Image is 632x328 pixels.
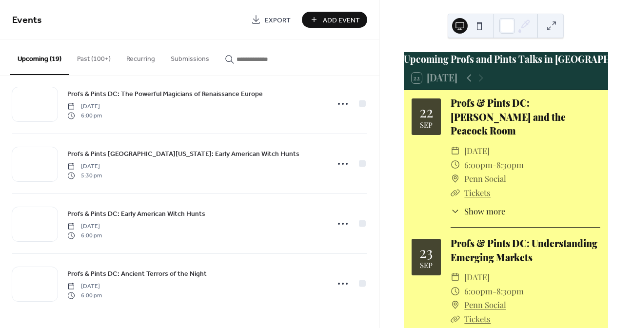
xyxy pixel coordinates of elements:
[67,282,102,291] span: [DATE]
[67,149,299,159] span: Profs & Pints [GEOGRAPHIC_DATA][US_STATE]: Early American Witch Hunts
[420,262,433,269] div: Sep
[67,111,102,120] span: 6:00 pm
[451,205,506,217] button: ​Show more
[67,208,205,219] a: Profs & Pints DC: Early American Witch Hunts
[420,121,433,129] div: Sep
[419,104,433,119] div: 22
[451,172,460,186] div: ​
[323,15,360,25] span: Add Event
[67,231,102,240] span: 6:00 pm
[265,15,291,25] span: Export
[69,39,118,74] button: Past (100+)
[464,144,490,158] span: [DATE]
[419,245,433,259] div: 23
[464,298,506,312] a: Penn Social
[10,39,69,75] button: Upcoming (19)
[67,89,263,99] span: Profs & Pints DC: The Powerful Magicians of Renaissance Europe
[302,12,367,28] button: Add Event
[451,270,460,284] div: ​
[67,102,102,111] span: [DATE]
[451,312,460,326] div: ​
[464,158,493,172] span: 6:00pm
[67,268,207,279] a: Profs & Pints DC: Ancient Terrors of the Night
[496,284,524,298] span: 8:30pm
[163,39,217,74] button: Submissions
[493,284,496,298] span: -
[451,205,460,217] div: ​
[451,158,460,172] div: ​
[67,171,102,180] span: 5:30 pm
[118,39,163,74] button: Recurring
[67,269,207,279] span: Profs & Pints DC: Ancient Terrors of the Night
[244,12,298,28] a: Export
[464,284,493,298] span: 6:00pm
[67,222,102,231] span: [DATE]
[451,186,460,200] div: ​
[12,11,42,30] span: Events
[67,148,299,159] a: Profs & Pints [GEOGRAPHIC_DATA][US_STATE]: Early American Witch Hunts
[67,162,102,171] span: [DATE]
[464,270,490,284] span: [DATE]
[67,291,102,300] span: 6:00 pm
[451,144,460,158] div: ​
[451,284,460,298] div: ​
[67,88,263,99] a: Profs & Pints DC: The Powerful Magicians of Renaissance Europe
[464,205,505,217] span: Show more
[496,158,524,172] span: 8:30pm
[404,52,608,66] div: Upcoming Profs and Pints Talks in [GEOGRAPHIC_DATA][US_STATE]
[464,313,491,324] a: Tickets
[451,298,460,312] div: ​
[67,209,205,219] span: Profs & Pints DC: Early American Witch Hunts
[464,187,491,198] a: Tickets
[451,237,597,264] a: Profs & Pints DC: Understanding Emerging Markets
[451,96,566,137] a: Profs & Pints DC: [PERSON_NAME] and the Peacock Room
[464,172,506,186] a: Penn Social
[493,158,496,172] span: -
